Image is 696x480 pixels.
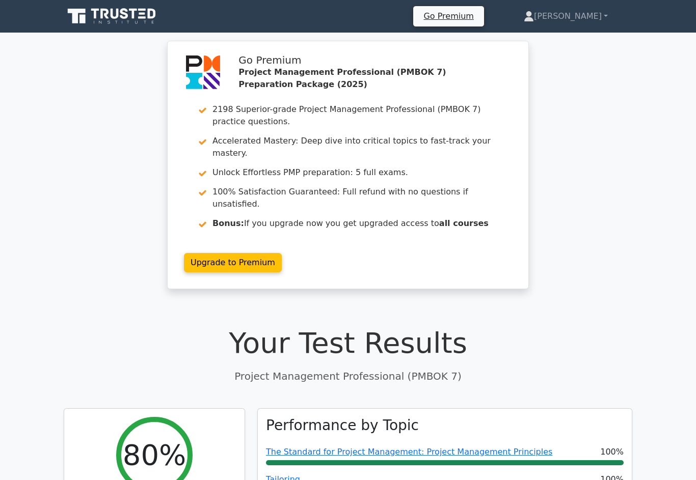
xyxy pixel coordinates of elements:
[123,438,186,472] h2: 80%
[266,447,552,457] a: The Standard for Project Management: Project Management Principles
[600,446,624,458] span: 100%
[417,9,479,23] a: Go Premium
[64,326,632,360] h1: Your Test Results
[499,6,632,26] a: [PERSON_NAME]
[184,253,282,272] a: Upgrade to Premium
[64,369,632,384] p: Project Management Professional (PMBOK 7)
[266,417,419,434] h3: Performance by Topic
